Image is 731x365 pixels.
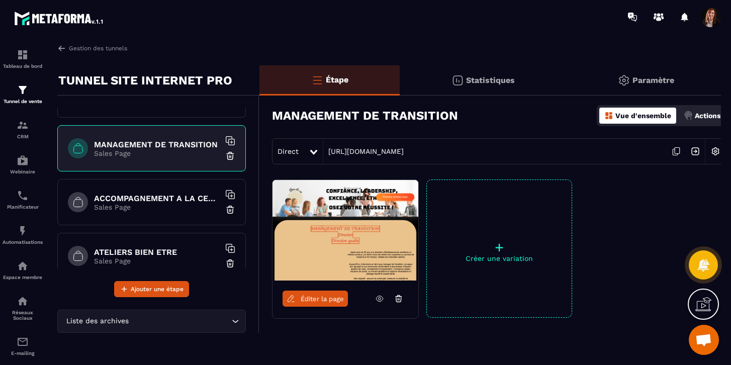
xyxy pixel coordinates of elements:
[94,149,220,157] p: Sales Page
[695,112,720,120] p: Actions
[14,9,105,27] img: logo
[3,169,43,174] p: Webinaire
[225,258,235,268] img: trash
[3,275,43,280] p: Espace membre
[114,281,189,297] button: Ajouter une étape
[278,147,299,155] span: Direct
[466,75,515,85] p: Statistiques
[94,194,220,203] h6: ACCOMPAGNEMENT A LA CERTIFICATION HAS
[3,288,43,328] a: social-networksocial-networkRéseaux Sociaux
[451,74,464,86] img: stats.20deebd0.svg
[689,325,719,355] a: Ouvrir le chat
[3,310,43,321] p: Réseaux Sociaux
[323,147,404,155] a: [URL][DOMAIN_NAME]
[94,247,220,257] h6: ATELIERS BIEN ETRE
[3,252,43,288] a: automationsautomationsEspace membre
[225,151,235,161] img: trash
[3,350,43,356] p: E-mailing
[58,70,232,90] p: TUNNEL SITE INTERNET PRO
[17,190,29,202] img: scheduler
[3,147,43,182] a: automationsautomationsWebinaire
[57,44,127,53] a: Gestion des tunnels
[272,109,458,123] h3: MANAGEMENT DE TRANSITION
[618,74,630,86] img: setting-gr.5f69749f.svg
[604,111,613,120] img: dashboard-orange.40269519.svg
[131,316,229,327] input: Search for option
[57,310,246,333] div: Search for option
[427,240,572,254] p: +
[632,75,674,85] p: Paramètre
[17,225,29,237] img: automations
[64,316,131,327] span: Liste des archives
[301,295,344,303] span: Éditer la page
[686,142,705,161] img: arrow-next.bcc2205e.svg
[3,41,43,76] a: formationformationTableau de bord
[3,239,43,245] p: Automatisations
[3,76,43,112] a: formationformationTunnel de vente
[706,142,725,161] img: setting-w.858f3a88.svg
[94,203,220,211] p: Sales Page
[427,254,572,262] p: Créer une variation
[17,119,29,131] img: formation
[311,74,323,86] img: bars-o.4a397970.svg
[684,111,693,120] img: actions.d6e523a2.png
[3,328,43,363] a: emailemailE-mailing
[3,99,43,104] p: Tunnel de vente
[3,217,43,252] a: automationsautomationsAutomatisations
[3,63,43,69] p: Tableau de bord
[3,112,43,147] a: formationformationCRM
[131,284,184,294] span: Ajouter une étape
[283,291,348,307] a: Éditer la page
[3,182,43,217] a: schedulerschedulerPlanificateur
[3,134,43,139] p: CRM
[3,204,43,210] p: Planificateur
[17,154,29,166] img: automations
[225,205,235,215] img: trash
[57,44,66,53] img: arrow
[17,336,29,348] img: email
[94,257,220,265] p: Sales Page
[272,180,418,281] img: image
[615,112,671,120] p: Vue d'ensemble
[326,75,348,84] p: Étape
[94,140,220,149] h6: MANAGEMENT DE TRANSITION
[17,49,29,61] img: formation
[17,295,29,307] img: social-network
[17,260,29,272] img: automations
[17,84,29,96] img: formation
